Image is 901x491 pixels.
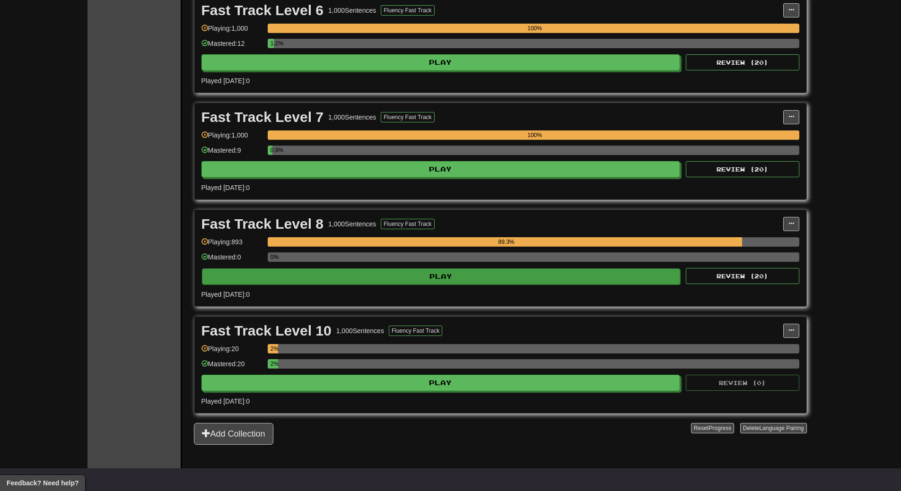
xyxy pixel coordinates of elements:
[201,397,250,405] span: Played [DATE]: 0
[328,6,376,15] div: 1,000 Sentences
[686,161,799,177] button: Review (20)
[691,423,734,433] button: ResetProgress
[202,268,681,284] button: Play
[271,146,272,155] div: 0.9%
[201,217,324,231] div: Fast Track Level 8
[336,326,384,336] div: 1,000 Sentences
[201,146,263,161] div: Mastered: 9
[271,237,742,247] div: 89.3%
[201,359,263,375] div: Mastered: 20
[381,112,434,122] button: Fluency Fast Track
[201,3,324,17] div: Fast Track Level 6
[271,24,799,33] div: 100%
[201,161,680,177] button: Play
[686,54,799,70] button: Review (20)
[271,130,799,140] div: 100%
[201,375,680,391] button: Play
[201,252,263,268] div: Mastered: 0
[686,268,799,284] button: Review (20)
[7,478,79,488] span: Open feedback widget
[328,219,376,229] div: 1,000 Sentences
[201,344,263,360] div: Playing: 20
[201,110,324,124] div: Fast Track Level 7
[271,39,274,48] div: 1.2%
[201,77,250,85] span: Played [DATE]: 0
[201,324,332,338] div: Fast Track Level 10
[709,425,731,431] span: Progress
[740,423,807,433] button: DeleteLanguage Pairing
[271,344,278,353] div: 2%
[194,423,273,445] button: Add Collection
[201,130,263,146] div: Playing: 1,000
[328,112,376,122] div: 1,000 Sentences
[271,359,278,369] div: 2%
[381,5,434,16] button: Fluency Fast Track
[389,326,442,336] button: Fluency Fast Track
[201,237,263,253] div: Playing: 893
[201,291,250,298] span: Played [DATE]: 0
[381,219,434,229] button: Fluency Fast Track
[201,39,263,54] div: Mastered: 12
[201,54,680,70] button: Play
[759,425,804,431] span: Language Pairing
[201,184,250,191] span: Played [DATE]: 0
[686,375,799,391] button: Review (0)
[201,24,263,39] div: Playing: 1,000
